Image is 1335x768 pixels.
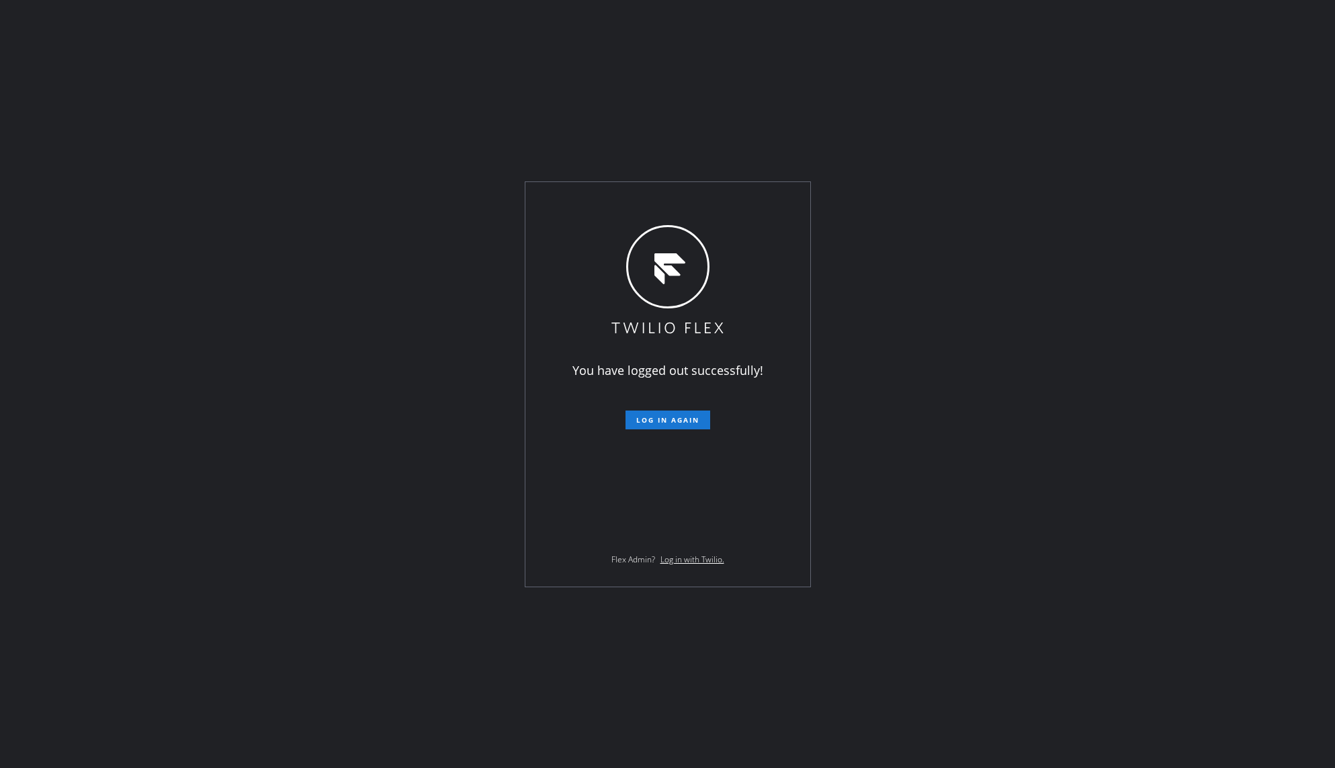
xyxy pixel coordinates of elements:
span: Log in again [636,415,699,425]
span: You have logged out successfully! [572,362,763,378]
button: Log in again [626,411,710,429]
a: Log in with Twilio. [660,554,724,565]
span: Flex Admin? [611,554,655,565]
